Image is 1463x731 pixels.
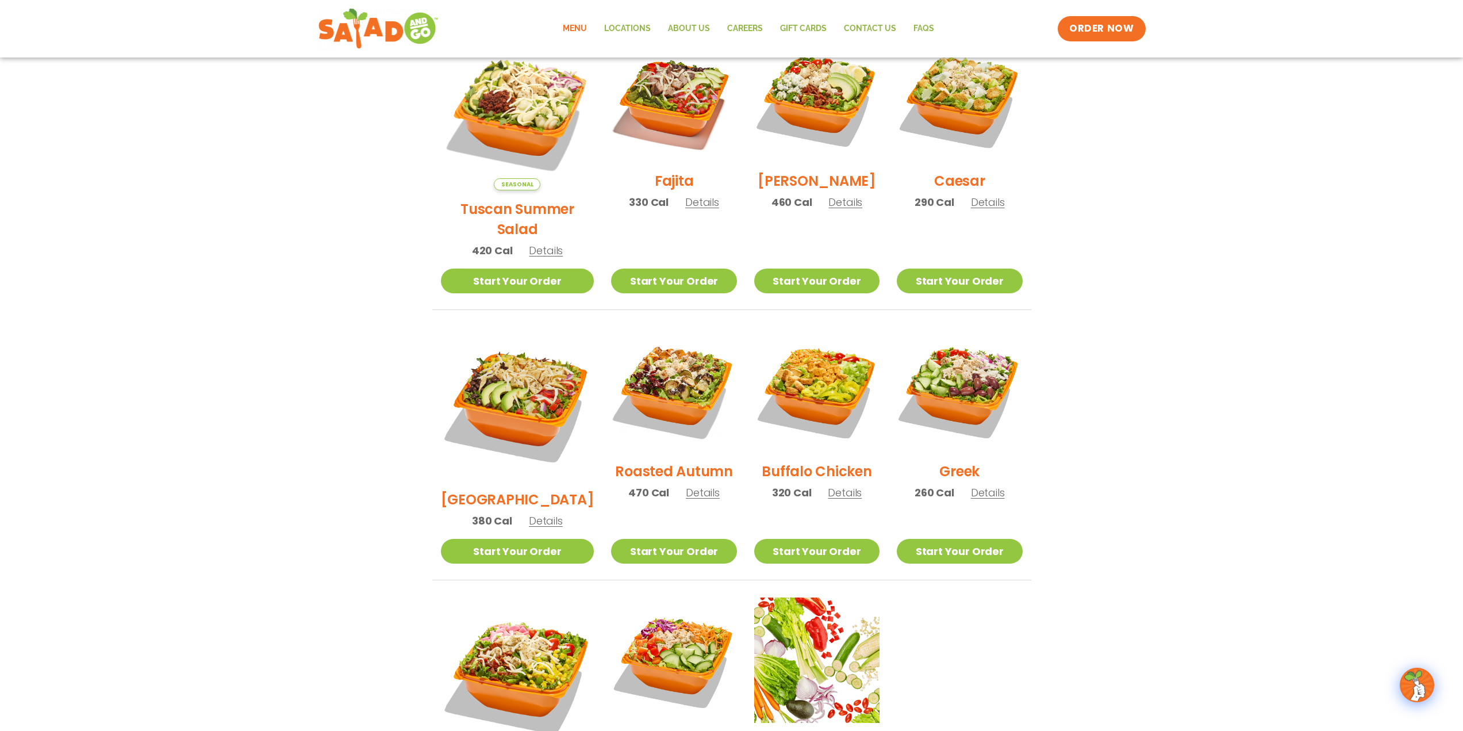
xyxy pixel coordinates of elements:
[828,195,862,209] span: Details
[971,485,1005,500] span: Details
[754,37,880,162] img: Product photo for Cobb Salad
[915,194,954,210] span: 290 Cal
[754,598,880,723] img: Product photo for Build Your Own
[472,513,512,529] span: 380 Cal
[934,171,985,191] h2: Caesar
[758,171,876,191] h2: [PERSON_NAME]
[611,269,736,293] a: Start Your Order
[897,269,1022,293] a: Start Your Order
[771,16,835,42] a: GIFT CARDS
[629,194,669,210] span: 330 Cal
[686,485,720,500] span: Details
[719,16,771,42] a: Careers
[828,485,862,500] span: Details
[897,37,1022,162] img: Product photo for Caesar Salad
[554,16,943,42] nav: Menu
[529,514,563,528] span: Details
[611,327,736,453] img: Product photo for Roasted Autumn Salad
[659,16,719,42] a: About Us
[771,194,812,210] span: 460 Cal
[611,598,736,723] img: Product photo for Thai Salad
[835,16,905,42] a: Contact Us
[441,37,594,190] img: Product photo for Tuscan Summer Salad
[905,16,943,42] a: FAQs
[1401,669,1433,701] img: wpChatIcon
[971,195,1005,209] span: Details
[529,243,563,258] span: Details
[441,199,594,239] h2: Tuscan Summer Salad
[441,269,594,293] a: Start Your Order
[754,327,880,453] img: Product photo for Buffalo Chicken Salad
[615,461,733,481] h2: Roasted Autumn
[554,16,596,42] a: Menu
[897,327,1022,453] img: Product photo for Greek Salad
[611,37,736,162] img: Product photo for Fajita Salad
[472,243,513,258] span: 420 Cal
[772,485,812,500] span: 320 Cal
[1069,22,1134,36] span: ORDER NOW
[754,269,880,293] a: Start Your Order
[897,539,1022,564] a: Start Your Order
[754,539,880,564] a: Start Your Order
[655,171,694,191] h2: Fajita
[494,178,540,190] span: Seasonal
[1058,16,1145,41] a: ORDER NOW
[441,489,594,510] h2: [GEOGRAPHIC_DATA]
[611,539,736,564] a: Start Your Order
[915,485,954,500] span: 260 Cal
[441,327,594,481] img: Product photo for BBQ Ranch Salad
[628,485,669,500] span: 470 Cal
[762,461,871,481] h2: Buffalo Chicken
[685,195,719,209] span: Details
[939,461,980,481] h2: Greek
[318,6,439,52] img: new-SAG-logo-768×292
[441,539,594,564] a: Start Your Order
[596,16,659,42] a: Locations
